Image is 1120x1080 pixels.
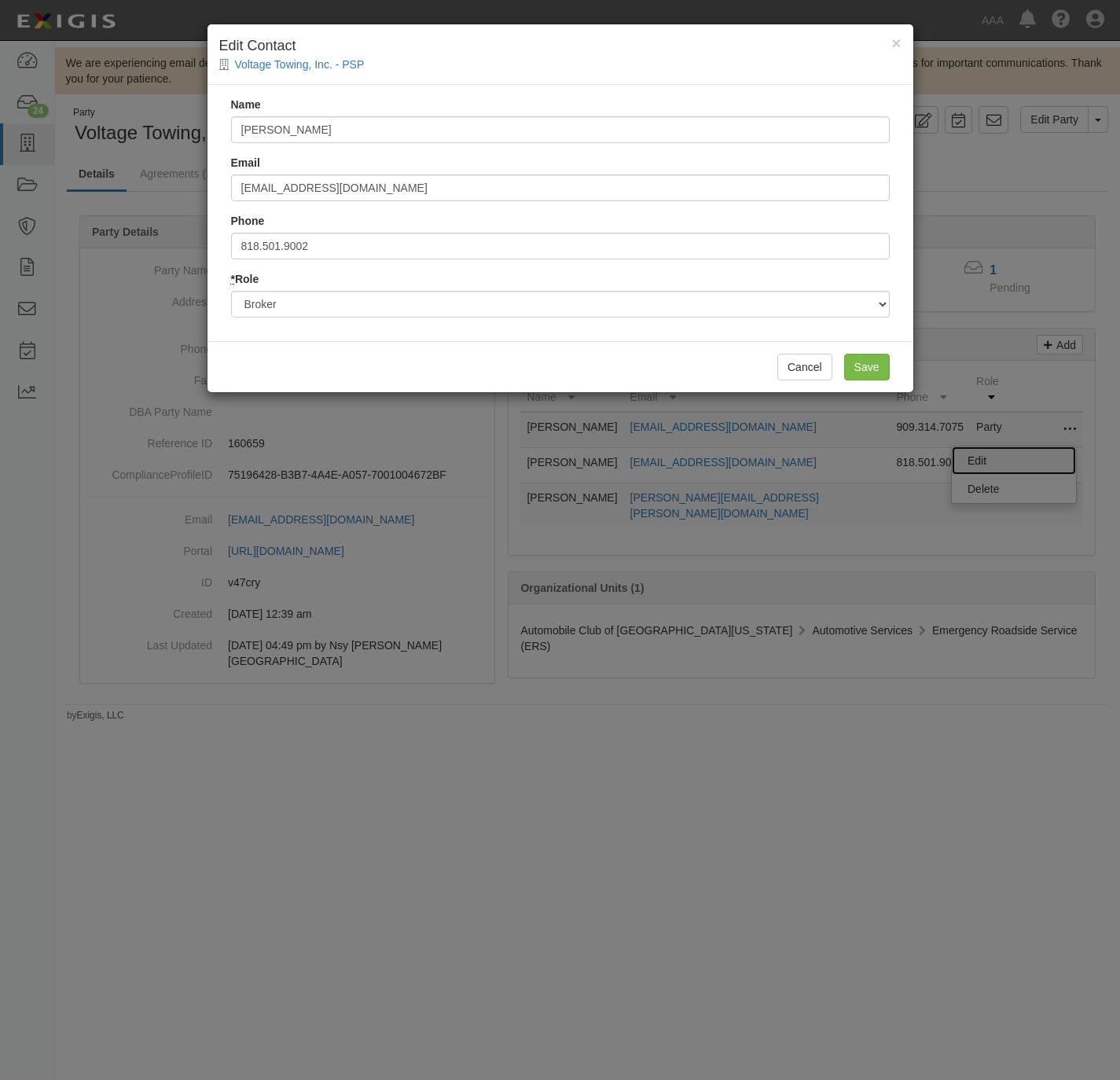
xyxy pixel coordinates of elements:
[231,155,260,171] label: Email
[231,97,261,112] label: Name
[844,354,890,380] input: Save
[891,34,901,52] span: ×
[219,36,902,57] h4: Edit Contact
[231,213,265,229] label: Phone
[777,354,832,380] button: Cancel
[891,35,901,51] button: Close
[235,58,365,71] a: Voltage Towing, Inc. - PSP
[231,273,235,285] abbr: required
[231,271,259,287] label: Role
